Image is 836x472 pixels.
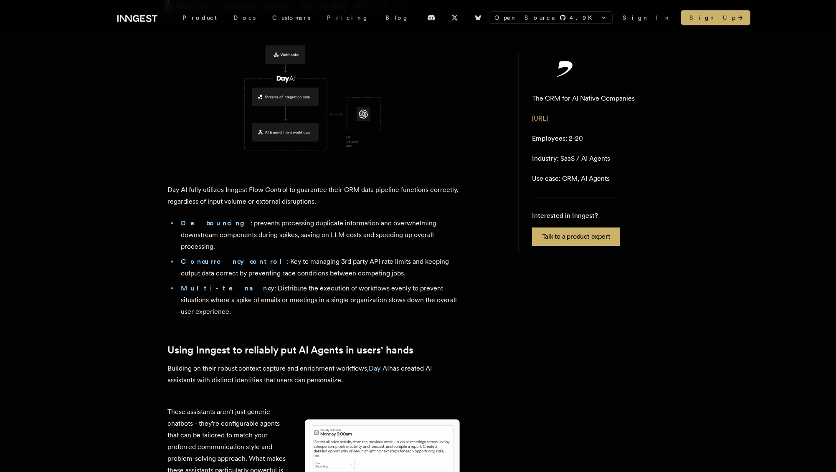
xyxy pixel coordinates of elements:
a: Day AI [369,364,389,372]
img: at the center, a two-layered Day AI block with at the top “raw data” and underneath “AI & enrichm... [167,25,460,171]
a: Bluesky [469,11,487,24]
a: Multi-tenancy [181,284,274,292]
span: Use case: [532,174,560,182]
li: : Key to managing 3rd party API rate limits and keeping output data correct by preventing race co... [178,256,460,279]
span: Industry: [532,154,559,162]
a: Debouncing [181,219,251,227]
p: Day AI fully utilizes Inngest Flow Control to guarantee their CRM data pipeline functions correct... [167,184,460,207]
span: Employees: [532,134,567,142]
img: Day AI's logo [532,60,599,77]
a: Concurrency control [181,257,287,265]
p: Interested in Inngest? [532,211,620,221]
p: The CRM for AI Native Companies [532,93,635,103]
div: Product [174,10,225,25]
li: : Distribute the execution of workflows evenly to prevent situations where a spike of emails or m... [178,283,460,318]
a: Pricing [319,10,377,25]
a: Discord [422,11,441,24]
p: 2-20 [532,134,583,144]
a: Using Inngest to reliably put AI Agents in users' hands [167,344,413,356]
a: Docs [225,10,264,25]
p: Building on their robust context capture and enrichment workflows, has created AI assistants with... [167,363,460,386]
a: Talk to a product expert [532,227,620,246]
span: Open Source [494,13,556,22]
a: Customers [264,10,319,25]
span: 4.9 K [570,13,597,22]
a: Sign In [623,13,671,22]
p: CRM, AI Agents [532,174,610,184]
a: [URL] [532,114,548,122]
a: Blog [377,10,417,25]
p: SaaS / AI Agents [532,154,610,164]
a: Sign Up [681,10,750,25]
li: : prevents processing duplicate information and overwhelming downstream components during spikes,... [178,217,460,252]
a: X [446,11,464,24]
